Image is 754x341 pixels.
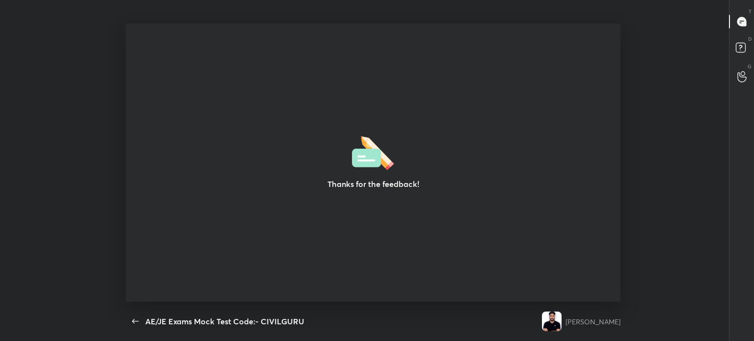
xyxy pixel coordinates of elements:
img: d58f76cd00a64faea5a345cb3a881824.jpg [542,312,562,331]
p: D [748,35,752,43]
p: G [748,63,752,70]
h3: Thanks for the feedback! [327,178,419,190]
p: T [749,8,752,15]
div: AE/JE Exams Mock Test Code:- CIVILGURU [145,315,304,327]
img: feedbackThanks.36dea665.svg [352,133,394,170]
div: [PERSON_NAME] [565,316,620,327]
